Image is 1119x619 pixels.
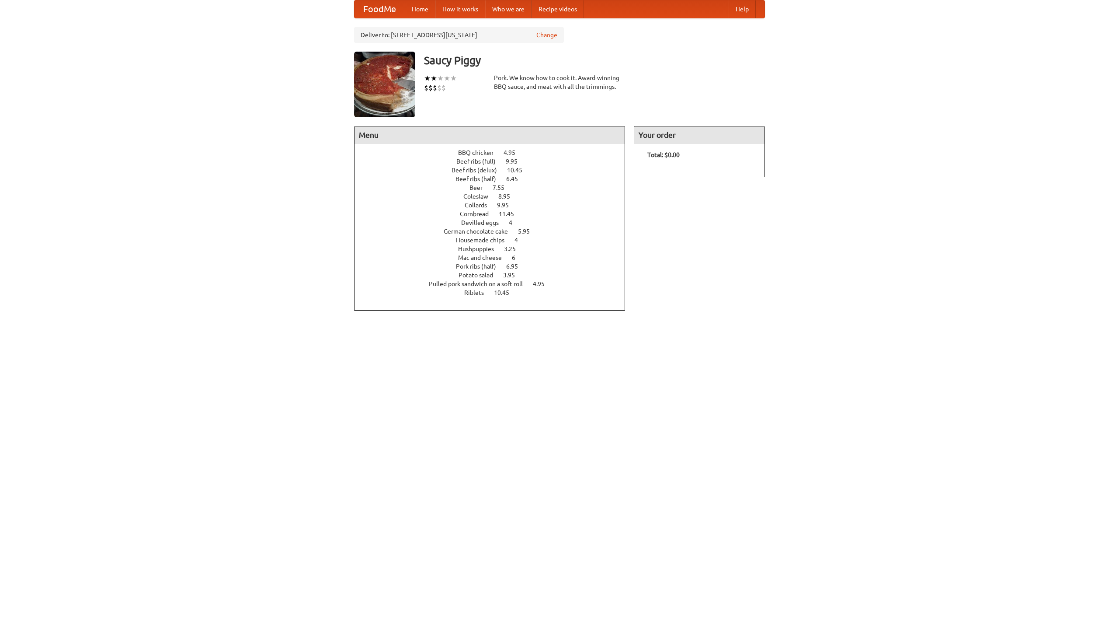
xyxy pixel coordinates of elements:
a: Beef ribs (delux) 10.45 [452,167,539,174]
span: 8.95 [498,193,519,200]
a: Who we are [485,0,532,18]
li: ★ [431,73,437,83]
a: Housemade chips 4 [456,237,534,244]
span: Beef ribs (full) [456,158,504,165]
span: Collards [465,202,496,209]
a: Pork ribs (half) 6.95 [456,263,534,270]
span: 3.95 [503,272,524,279]
span: Beef ribs (delux) [452,167,506,174]
a: Beef ribs (full) 9.95 [456,158,534,165]
span: Devilled eggs [461,219,507,226]
a: Home [405,0,435,18]
span: Mac and cheese [458,254,511,261]
span: 9.95 [497,202,518,209]
div: Pork. We know how to cook it. Award-winning BBQ sauce, and meat with all the trimmings. [494,73,625,91]
span: 4.95 [504,149,524,156]
a: Beef ribs (half) 6.45 [455,175,534,182]
li: $ [428,83,433,93]
span: 10.45 [507,167,531,174]
span: German chocolate cake [444,228,517,235]
span: 4 [514,237,527,244]
span: Beer [469,184,491,191]
span: BBQ chicken [458,149,502,156]
span: 4.95 [533,280,553,287]
li: $ [441,83,446,93]
a: FoodMe [354,0,405,18]
a: Recipe videos [532,0,584,18]
li: $ [424,83,428,93]
span: 6.45 [506,175,527,182]
a: Change [536,31,557,39]
span: 6.95 [506,263,527,270]
li: $ [437,83,441,93]
a: Hushpuppies 3.25 [458,245,532,252]
span: Hushpuppies [458,245,503,252]
li: ★ [424,73,431,83]
a: Cornbread 11.45 [460,210,530,217]
span: 4 [509,219,521,226]
a: Help [729,0,756,18]
span: 3.25 [504,245,525,252]
a: How it works [435,0,485,18]
a: Collards 9.95 [465,202,525,209]
a: BBQ chicken 4.95 [458,149,532,156]
span: Potato salad [459,272,502,279]
span: Coleslaw [463,193,497,200]
span: 9.95 [506,158,526,165]
li: ★ [444,73,450,83]
a: Pulled pork sandwich on a soft roll 4.95 [429,280,561,287]
a: Mac and cheese 6 [458,254,532,261]
a: Beer 7.55 [469,184,521,191]
li: $ [433,83,437,93]
span: Riblets [464,289,493,296]
span: Beef ribs (half) [455,175,505,182]
span: 6 [512,254,524,261]
span: 7.55 [493,184,513,191]
a: German chocolate cake 5.95 [444,228,546,235]
a: Riblets 10.45 [464,289,525,296]
span: 5.95 [518,228,539,235]
h4: Your order [634,126,765,144]
a: Coleslaw 8.95 [463,193,526,200]
li: ★ [437,73,444,83]
b: Total: $0.00 [647,151,680,158]
span: Pork ribs (half) [456,263,505,270]
h4: Menu [354,126,625,144]
span: Pulled pork sandwich on a soft roll [429,280,532,287]
h3: Saucy Piggy [424,52,765,69]
span: Housemade chips [456,237,513,244]
span: 11.45 [499,210,523,217]
img: angular.jpg [354,52,415,117]
li: ★ [450,73,457,83]
a: Potato salad 3.95 [459,272,531,279]
div: Deliver to: [STREET_ADDRESS][US_STATE] [354,27,564,43]
span: Cornbread [460,210,497,217]
a: Devilled eggs 4 [461,219,528,226]
span: 10.45 [494,289,518,296]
